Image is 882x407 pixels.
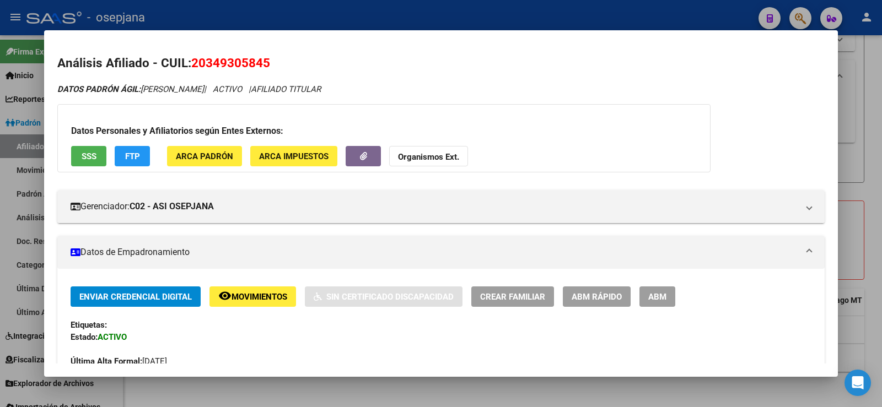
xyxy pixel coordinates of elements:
[57,236,825,269] mat-expansion-panel-header: Datos de Empadronamiento
[57,84,141,94] strong: DATOS PADRÓN ÁGIL:
[98,332,127,342] strong: ACTIVO
[79,292,192,302] span: Enviar Credencial Digital
[71,246,798,259] mat-panel-title: Datos de Empadronamiento
[639,286,675,307] button: ABM
[648,292,666,302] span: ABM
[167,146,242,166] button: ARCA Padrón
[82,151,96,161] span: SSS
[480,292,545,302] span: Crear Familiar
[57,84,321,94] i: | ACTIVO |
[232,292,287,302] span: Movimientos
[71,146,106,166] button: SSS
[125,151,140,161] span: FTP
[71,286,201,307] button: Enviar Credencial Digital
[389,146,468,166] button: Organismos Ext.
[71,200,798,213] mat-panel-title: Gerenciador:
[563,286,631,307] button: ABM Rápido
[845,370,871,396] div: Open Intercom Messenger
[71,332,98,342] strong: Estado:
[209,286,296,307] button: Movimientos
[191,56,270,70] span: 20349305845
[305,286,462,307] button: Sin Certificado Discapacidad
[251,84,321,94] span: AFILIADO TITULAR
[176,151,233,161] span: ARCA Padrón
[71,356,142,366] strong: Última Alta Formal:
[71,356,167,366] span: [DATE]
[130,200,214,213] strong: C02 - ASI OSEPJANA
[115,146,150,166] button: FTP
[471,286,554,307] button: Crear Familiar
[572,292,622,302] span: ABM Rápido
[71,320,107,330] strong: Etiquetas:
[57,54,825,73] h2: Análisis Afiliado - CUIL:
[250,146,337,166] button: ARCA Impuestos
[71,124,697,138] h3: Datos Personales y Afiliatorios según Entes Externos:
[57,84,204,94] span: [PERSON_NAME]
[398,152,459,162] strong: Organismos Ext.
[57,190,825,223] mat-expansion-panel-header: Gerenciador:C02 - ASI OSEPJANA
[326,292,454,302] span: Sin Certificado Discapacidad
[218,289,232,302] mat-icon: remove_red_eye
[259,151,329,161] span: ARCA Impuestos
